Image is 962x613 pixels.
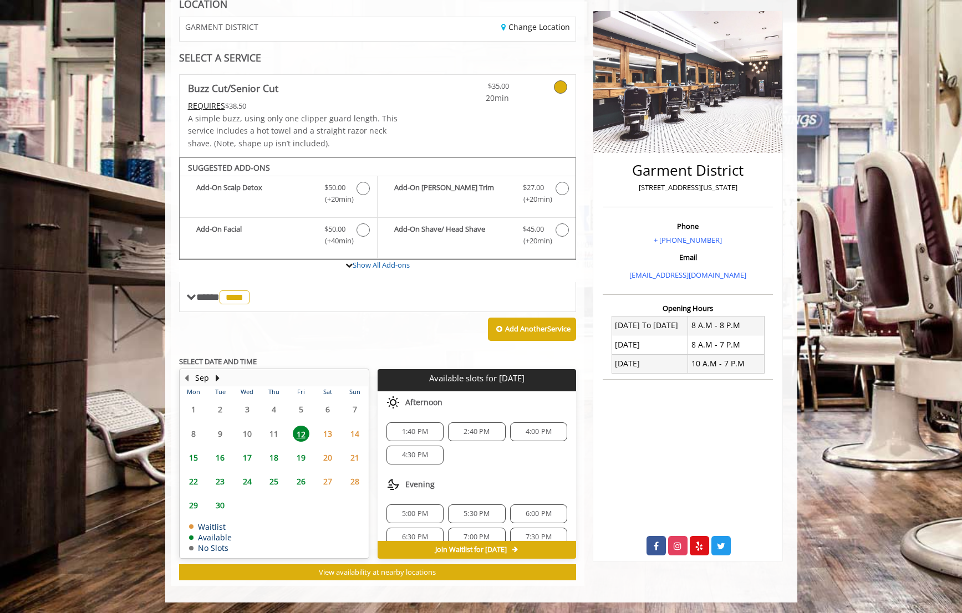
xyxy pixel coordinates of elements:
span: 6:00 PM [526,509,552,518]
td: 8 A.M - 8 P.M [688,316,765,335]
span: 17 [239,449,256,466]
a: [EMAIL_ADDRESS][DOMAIN_NAME] [629,270,746,280]
td: Waitlist [189,523,232,531]
th: Sat [314,386,341,397]
td: No Slots [189,544,232,552]
td: Select day13 [314,421,341,445]
td: Select day19 [287,446,314,469]
th: Wed [233,386,260,397]
th: Sun [341,386,368,397]
span: 4:00 PM [526,427,552,436]
span: $50.00 [324,182,345,193]
span: (+40min ) [318,235,351,247]
img: evening slots [386,478,400,491]
span: 4:30 PM [402,451,428,459]
span: 20 [319,449,336,466]
td: Select day17 [233,446,260,469]
label: Add-On Scalp Detox [185,182,371,208]
span: 27 [319,473,336,489]
span: Evening [405,480,435,489]
span: 6:30 PM [402,533,428,542]
span: Join Waitlist for [DATE] [435,545,507,554]
img: afternoon slots [386,396,400,409]
td: Select day30 [207,493,233,517]
b: Add-On [PERSON_NAME] Trim [394,182,512,205]
div: 2:40 PM [448,422,505,441]
b: SELECT DATE AND TIME [179,356,257,366]
div: SELECT A SERVICE [179,53,577,63]
div: 6:30 PM [386,528,444,546]
td: Select day21 [341,446,368,469]
button: Sep [195,372,209,384]
button: Add AnotherService [488,318,576,341]
span: 28 [347,473,363,489]
span: 15 [185,449,202,466]
span: 7:30 PM [526,533,552,542]
td: Select day23 [207,469,233,493]
div: 1:40 PM [386,422,444,441]
span: 16 [212,449,228,466]
span: 29 [185,497,202,513]
span: 20min [444,92,509,104]
b: SUGGESTED ADD-ONS [188,162,270,173]
div: 7:00 PM [448,528,505,546]
h3: Phone [605,222,770,230]
div: $38.50 [188,100,411,112]
p: A simple buzz, using only one clipper guard length. This service includes a hot towel and a strai... [188,113,411,150]
b: Add-On Scalp Detox [196,182,313,205]
h3: Email [605,253,770,261]
span: 26 [293,473,309,489]
span: 5:30 PM [464,509,490,518]
b: Add-On Facial [196,223,313,247]
span: 19 [293,449,309,466]
td: Select day29 [180,493,207,517]
div: 6:00 PM [510,504,567,523]
span: $50.00 [324,223,345,235]
span: GARMENT DISTRICT [185,23,258,31]
h2: Garment District [605,162,770,178]
td: Available [189,533,232,542]
span: 7:00 PM [464,533,490,542]
span: 25 [266,473,282,489]
div: 5:00 PM [386,504,444,523]
th: Tue [207,386,233,397]
span: 12 [293,426,309,442]
div: 4:30 PM [386,446,444,464]
p: [STREET_ADDRESS][US_STATE] [605,182,770,193]
button: View availability at nearby locations [179,564,577,580]
td: Select day18 [261,446,287,469]
td: Select day27 [314,469,341,493]
span: 1:40 PM [402,427,428,436]
span: 14 [347,426,363,442]
span: (+20min ) [318,193,351,205]
a: Change Location [501,22,570,32]
span: View availability at nearby locations [319,567,436,577]
span: (+20min ) [517,193,549,205]
td: 10 A.M - 7 P.M [688,354,765,373]
h3: Opening Hours [603,304,773,312]
td: [DATE] To [DATE] [612,316,688,335]
td: Select day15 [180,446,207,469]
span: This service needs some Advance to be paid before we block your appointment [188,100,225,111]
a: + [PHONE_NUMBER] [654,235,722,245]
label: Add-On Facial [185,223,371,249]
td: Select day20 [314,446,341,469]
td: Select day24 [233,469,260,493]
th: Mon [180,386,207,397]
span: 23 [212,473,228,489]
button: Previous Month [182,372,191,384]
span: 5:00 PM [402,509,428,518]
span: $45.00 [523,223,544,235]
td: 8 A.M - 7 P.M [688,335,765,354]
p: Available slots for [DATE] [382,374,572,383]
span: 2:40 PM [464,427,490,436]
span: 22 [185,473,202,489]
span: (+20min ) [517,235,549,247]
td: [DATE] [612,335,688,354]
label: Add-On Shave/ Head Shave [383,223,570,249]
span: 24 [239,473,256,489]
td: [DATE] [612,354,688,373]
div: 7:30 PM [510,528,567,546]
b: Add Another Service [505,324,571,334]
